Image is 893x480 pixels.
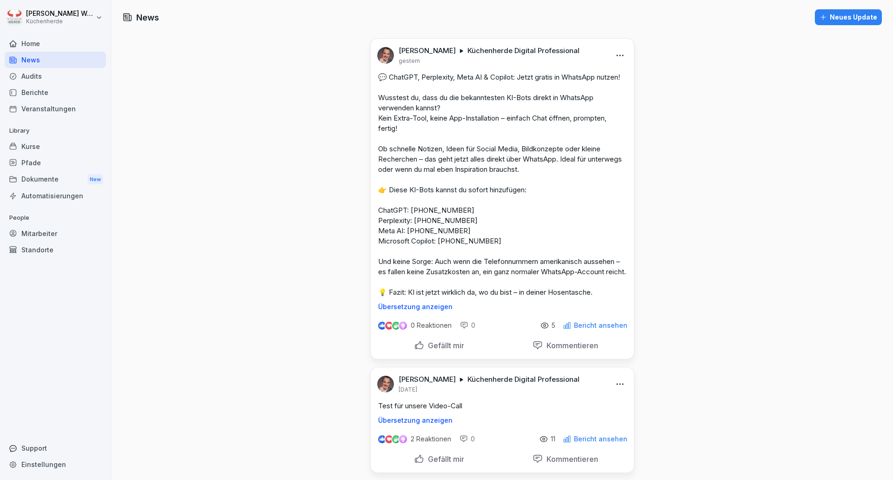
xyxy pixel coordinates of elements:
div: 0 [460,321,475,330]
a: Einstellungen [5,456,106,473]
p: Kommentieren [543,341,598,350]
img: like [378,322,386,329]
p: [DATE] [399,386,417,393]
p: 5 [552,322,555,329]
img: love [386,322,393,329]
p: Gefällt mir [424,454,464,464]
a: Standorte [5,242,106,258]
p: Kommentieren [543,454,598,464]
a: DokumenteNew [5,171,106,188]
img: inspiring [399,435,407,443]
p: gestern [399,57,420,65]
img: like [378,435,386,443]
p: Küchenherde [26,18,94,25]
img: blkuibim9ggwy8x0ihyxhg17.png [377,47,394,64]
p: 2 Reaktionen [411,435,451,443]
p: Küchenherde Digital Professional [467,375,580,384]
button: Neues Update [815,9,882,25]
div: 0 [460,434,475,444]
p: Test für unsere Video-Call [378,401,626,411]
img: inspiring [399,321,407,330]
a: Kurse [5,138,106,155]
div: New [87,174,103,185]
p: Gefällt mir [424,341,464,350]
img: celebrate [392,322,400,330]
a: Veranstaltungen [5,101,106,117]
p: 💬 ChatGPT, Perplexity, Meta AI & Copilot: Jetzt gratis in WhatsApp nutzen! Wusstest du, dass du d... [378,72,626,297]
div: Support [5,440,106,456]
a: Berichte [5,84,106,101]
img: love [386,436,393,443]
div: Dokumente [5,171,106,188]
a: Home [5,35,106,52]
img: celebrate [392,435,400,443]
a: Pfade [5,155,106,171]
p: 11 [551,435,555,443]
p: [PERSON_NAME] Wessel [26,10,94,18]
p: Bericht ansehen [574,322,627,329]
a: Mitarbeiter [5,225,106,242]
p: 0 Reaktionen [411,322,452,329]
p: [PERSON_NAME] [399,375,456,384]
p: Küchenherde Digital Professional [467,46,580,55]
a: Audits [5,68,106,84]
h1: News [136,11,159,24]
p: Übersetzung anzeigen [378,417,626,424]
p: Übersetzung anzeigen [378,303,626,311]
p: [PERSON_NAME] [399,46,456,55]
div: Neues Update [820,12,877,22]
a: News [5,52,106,68]
img: blkuibim9ggwy8x0ihyxhg17.png [377,376,394,392]
a: Automatisierungen [5,188,106,204]
p: Library [5,123,106,138]
p: People [5,210,106,225]
p: Bericht ansehen [574,435,627,443]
